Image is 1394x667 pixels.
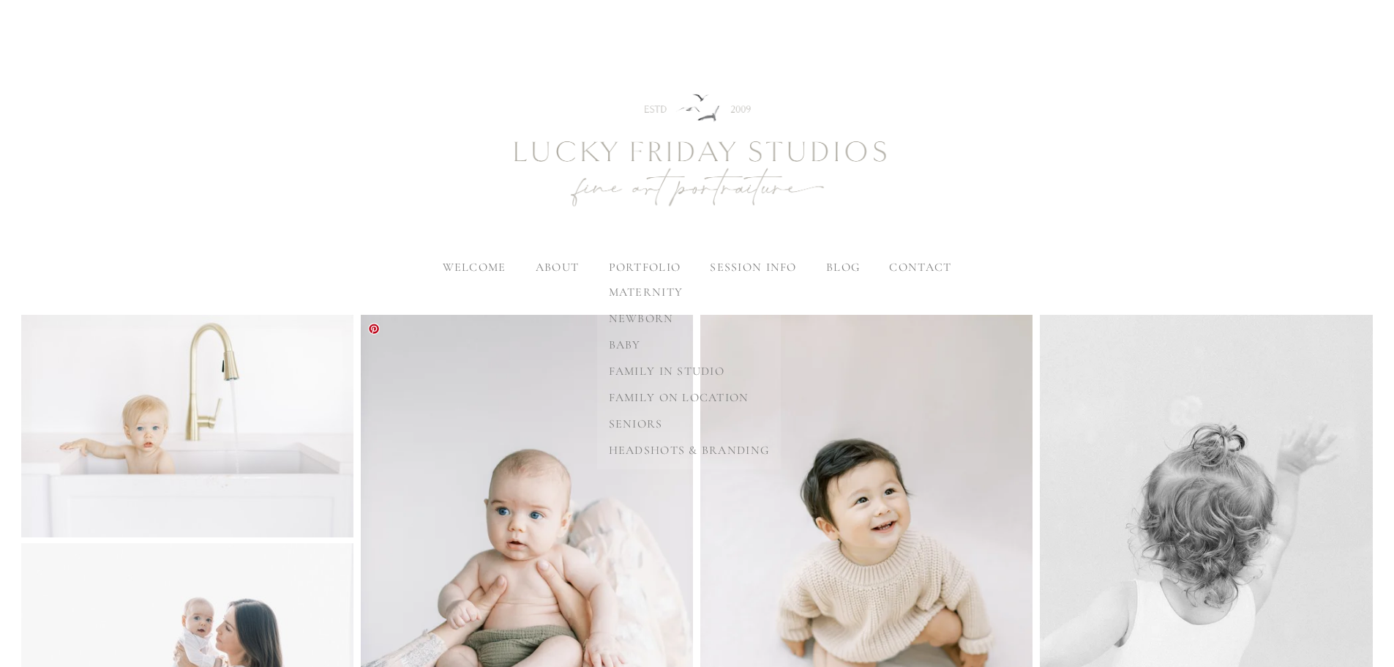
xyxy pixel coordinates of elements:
[597,279,782,305] a: maternity
[710,260,796,275] label: session info
[609,311,674,326] span: newborn
[434,42,961,261] img: Newborn Photography Denver | Lucky Friday Studios
[597,358,782,384] a: family in studio
[597,411,782,437] a: seniors
[597,437,782,463] a: headshots & branding
[597,332,782,358] a: baby
[609,285,683,299] span: maternity
[889,260,951,275] a: contact
[609,390,749,405] span: family on location
[609,260,681,275] label: portfolio
[368,323,380,335] a: Pin it!
[609,364,724,379] span: family in studio
[609,417,663,431] span: seniors
[609,443,770,458] span: headshots & branding
[536,260,579,275] label: about
[443,260,506,275] a: welcome
[609,338,641,352] span: baby
[826,260,860,275] a: blog
[597,384,782,411] a: family on location
[597,305,782,332] a: newborn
